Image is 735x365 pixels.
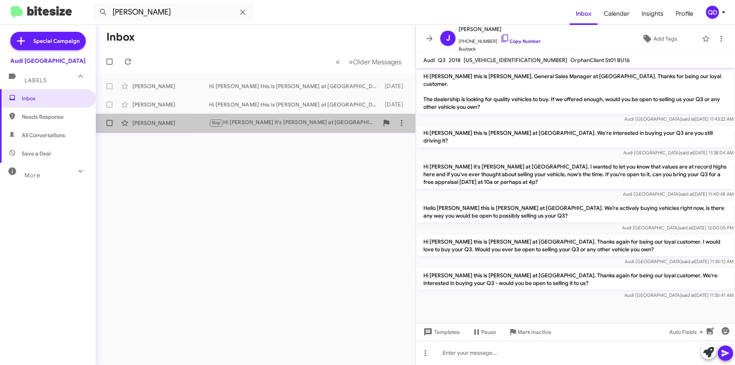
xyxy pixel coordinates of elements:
[670,3,699,25] a: Profile
[22,95,87,102] span: Inbox
[93,3,253,21] input: Search
[417,160,733,189] p: Hi [PERSON_NAME] it's [PERSON_NAME] at [GEOGRAPHIC_DATA]. I wanted to let you know that values ar...
[459,45,541,53] span: Buyback
[570,3,598,25] a: Inbox
[344,54,406,70] button: Next
[681,292,695,298] span: said at
[682,259,695,264] span: said at
[22,131,65,139] span: All Conversations
[336,57,340,67] span: «
[446,32,450,44] span: J
[459,34,541,45] span: [PHONE_NUMBER]
[669,325,706,339] span: Auto Fields
[381,101,409,108] div: [DATE]
[33,37,80,45] span: Special Campaign
[209,118,379,127] div: Hi [PERSON_NAME] it's [PERSON_NAME] at [GEOGRAPHIC_DATA] again here. I wanted to check in with yo...
[680,191,693,197] span: said at
[620,32,698,46] button: Add Tags
[24,172,40,179] span: More
[132,119,209,127] div: [PERSON_NAME]
[438,57,446,64] span: Q3
[624,116,733,122] span: Audi [GEOGRAPHIC_DATA] [DATE] 11:43:22 AM
[212,120,221,125] span: Stop
[416,325,466,339] button: Templates
[331,54,345,70] button: Previous
[680,150,694,155] span: said at
[353,58,402,66] span: Older Messages
[598,3,635,25] a: Calendar
[459,25,541,34] span: [PERSON_NAME]
[624,292,733,298] span: Audi [GEOGRAPHIC_DATA] [DATE] 11:35:41 AM
[502,325,557,339] button: Mark Inactive
[464,57,567,64] span: [US_VEHICLE_IDENTIFICATION_NUMBER]
[10,57,85,65] div: Audi [GEOGRAPHIC_DATA]
[417,235,733,256] p: Hi [PERSON_NAME] this is [PERSON_NAME] at [GEOGRAPHIC_DATA]. Thanks again for being our loyal cus...
[22,113,87,121] span: Needs Response
[417,126,733,147] p: Hi [PERSON_NAME] this is [PERSON_NAME] at [GEOGRAPHIC_DATA]. We're interested in buying your Q3 a...
[518,325,551,339] span: Mark Inactive
[623,191,733,197] span: Audi [GEOGRAPHIC_DATA] [DATE] 11:40:48 AM
[24,77,47,84] span: Labels
[10,32,86,50] a: Special Campaign
[706,6,719,19] div: QD
[625,259,733,264] span: Audi [GEOGRAPHIC_DATA] [DATE] 11:35:12 AM
[681,116,695,122] span: said at
[132,101,209,108] div: [PERSON_NAME]
[635,3,670,25] a: Insights
[209,82,381,90] div: Hi [PERSON_NAME] this is [PERSON_NAME] at [GEOGRAPHIC_DATA]. Thanks again for being our loyal cus...
[417,201,733,223] p: Hello [PERSON_NAME] this is [PERSON_NAME] at [GEOGRAPHIC_DATA]. We’re actively buying vehicles ri...
[381,82,409,90] div: [DATE]
[422,325,460,339] span: Templates
[449,57,461,64] span: 2018
[679,225,693,231] span: said at
[417,268,733,290] p: Hi [PERSON_NAME] this is [PERSON_NAME] at [GEOGRAPHIC_DATA]. Thanks again for being our loyal cus...
[699,6,727,19] button: QD
[209,101,381,108] div: Hi [PERSON_NAME] this is [PERSON_NAME] at [GEOGRAPHIC_DATA]. Thanks again for being our loyal cus...
[22,150,51,157] span: Save a Deal
[466,325,502,339] button: Pause
[106,31,135,43] h1: Inbox
[663,325,712,339] button: Auto Fields
[332,54,406,70] nav: Page navigation example
[570,57,630,64] span: OrphanClient St01 BU16
[500,38,541,44] a: Copy Number
[623,150,733,155] span: Audi [GEOGRAPHIC_DATA] [DATE] 11:38:04 AM
[653,32,677,46] span: Add Tags
[423,57,435,64] span: Audi
[622,225,733,231] span: Audi [GEOGRAPHIC_DATA] [DATE] 12:00:05 PM
[349,57,353,67] span: »
[481,325,496,339] span: Pause
[132,82,209,90] div: [PERSON_NAME]
[417,69,733,114] p: Hi [PERSON_NAME] this is [PERSON_NAME], General Sales Manager at [GEOGRAPHIC_DATA]. Thanks for be...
